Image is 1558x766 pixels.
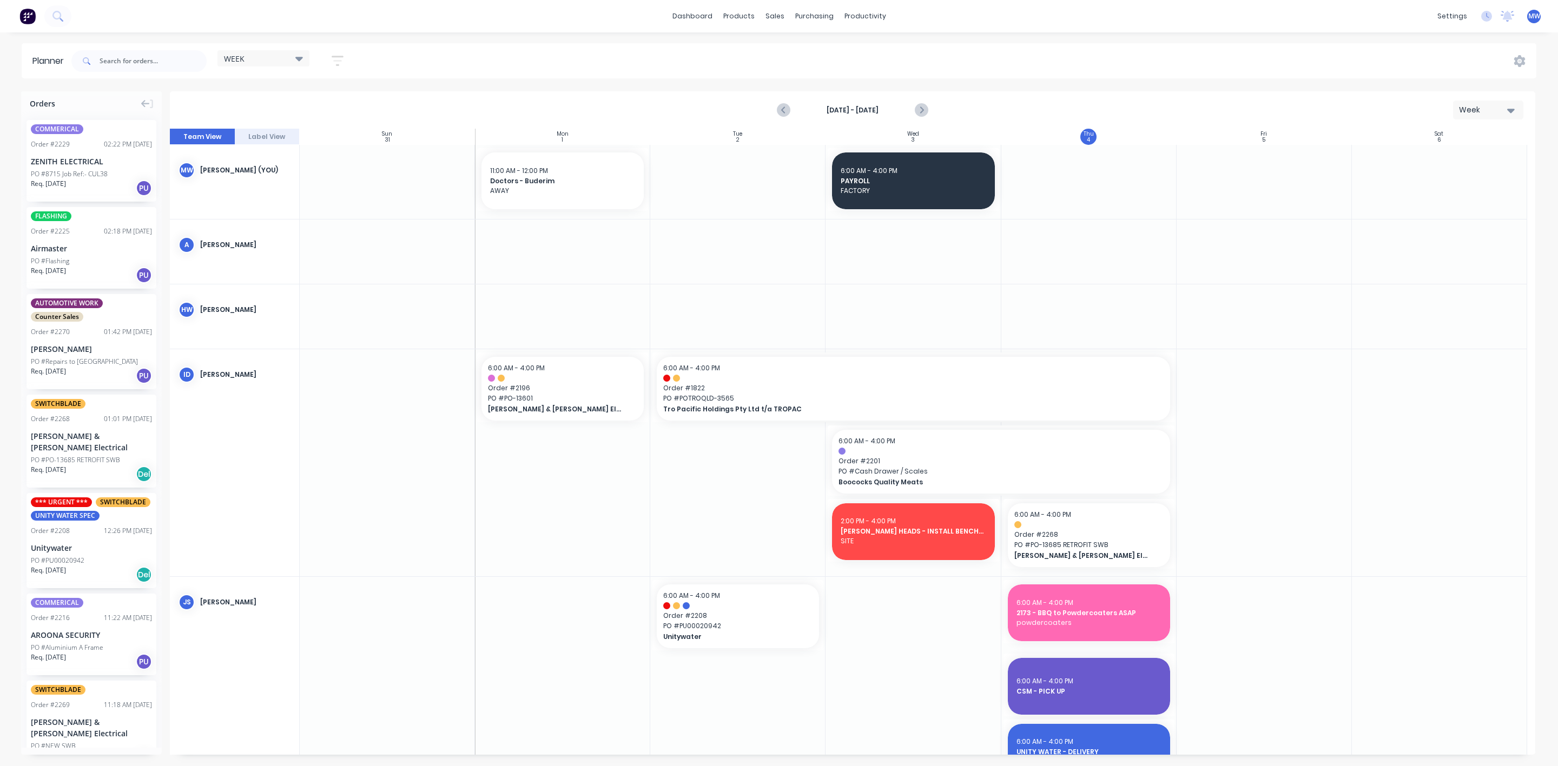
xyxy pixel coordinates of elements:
div: Del [136,466,152,482]
span: COMMERICAL [31,598,83,608]
div: A [179,237,195,253]
span: Req. [DATE] [31,465,66,475]
div: 11:22 AM [DATE] [104,613,152,623]
div: Order # 2268 [31,414,70,424]
span: 6:00 AM - 4:00 PM [839,436,895,445]
div: [PERSON_NAME] [200,240,291,250]
div: [PERSON_NAME] (You) [200,165,291,175]
span: MW [1528,11,1540,21]
div: settings [1432,8,1473,24]
div: 02:18 PM [DATE] [104,227,152,236]
div: Planner [32,55,69,68]
span: Req. [DATE] [31,652,66,662]
span: [PERSON_NAME] & [PERSON_NAME] Electrical [488,404,623,414]
div: PU [136,654,152,670]
span: WEEK [224,53,245,64]
span: PO # POTROQLD-3565 [663,394,1163,403]
div: 4 [1087,137,1090,143]
div: 2 [736,137,740,143]
span: 6:00 AM - 4:00 PM [663,363,720,372]
div: PO #PO-13685 RETROFIT SWB [31,455,120,465]
div: Fri [1260,131,1267,137]
strong: [DATE] - [DATE] [798,105,907,115]
div: Order # 2270 [31,327,70,337]
span: SWITCHBLADE [31,399,85,409]
div: 31 [385,137,390,143]
span: UNITY WATER SPEC [31,511,100,521]
span: PO # PU00020942 [663,621,813,631]
span: powdercoaters [1016,618,1161,628]
span: AWAY [490,186,635,196]
div: Del [136,567,152,583]
div: [PERSON_NAME] [200,597,291,607]
iframe: Intercom live chat [1521,729,1547,755]
div: 1 [562,137,563,143]
span: 2:00 PM - 4:00 PM [841,516,896,525]
span: Order # 2268 [1014,530,1164,539]
div: Order # 2269 [31,700,70,710]
div: Unitywater [31,542,152,554]
span: Unitywater [663,632,798,642]
span: 6:00 AM - 4:00 PM [663,591,720,600]
div: MW [179,162,195,178]
span: Order # 1822 [663,383,1163,393]
div: HW [179,302,195,318]
div: Airmaster [31,243,152,254]
span: Tro Pacific Holdings Pty Ltd t/a TROPAC [663,404,1113,414]
div: [PERSON_NAME] & [PERSON_NAME] Electrical [31,430,152,453]
span: 6:00 AM - 4:00 PM [1016,737,1073,746]
span: Doctors - Buderim [490,176,635,186]
div: productivity [839,8,892,24]
input: Search for orders... [100,50,207,72]
a: dashboard [667,8,718,24]
span: SWITCHBLADE [31,685,85,695]
span: PAYROLL [841,176,986,186]
span: COMMERICAL [31,124,83,134]
img: Factory [19,8,36,24]
div: 01:01 PM [DATE] [104,414,152,424]
button: Label View [235,129,300,145]
div: Order # 2225 [31,227,70,236]
span: Orders [30,98,55,109]
div: PU [136,267,152,283]
span: CSM - PICK UP [1016,687,1161,696]
div: 6 [1437,137,1441,143]
div: PO #PU00020942 [31,556,84,565]
span: AUTOMOTIVE WORK [31,298,103,308]
span: 6:00 AM - 4:00 PM [488,363,545,372]
div: ZENITH ELECTRICAL [31,156,152,167]
span: UNITY WATER - DELIVERY [1016,747,1161,757]
div: Order # 2208 [31,526,70,536]
div: 02:22 PM [DATE] [104,139,152,149]
span: 6:00 AM - 4:00 PM [1016,676,1073,685]
div: ID [179,367,195,383]
span: 6:00 AM - 4:00 PM [1014,510,1071,519]
div: Order # 2229 [31,139,70,149]
span: Req. [DATE] [31,565,66,575]
span: PO # PO-13601 [488,394,637,403]
div: PU [136,180,152,196]
div: 5 [1262,137,1265,143]
span: PO # PO-13685 RETROFIT SWB [1014,540,1164,550]
div: Sun [382,131,392,137]
span: Boococks Quality Meats [839,477,1131,487]
div: Wed [907,131,919,137]
span: Counter Sales [31,312,83,322]
div: Order # 2216 [31,613,70,623]
div: PO #Flashing [31,256,69,266]
span: Order # 2208 [663,611,813,621]
span: 6:00 AM - 4:00 PM [1016,598,1073,607]
div: Tue [733,131,742,137]
div: Mon [557,131,569,137]
span: 11:00 AM - 12:00 PM [490,166,548,175]
div: purchasing [790,8,839,24]
div: 01:42 PM [DATE] [104,327,152,337]
div: [PERSON_NAME] [31,343,152,355]
span: Order # 2196 [488,383,637,393]
div: 12:26 PM [DATE] [104,526,152,536]
div: PO #Repairs to [GEOGRAPHIC_DATA] [31,357,138,367]
div: [PERSON_NAME] [200,305,291,315]
span: SWITCHBLADE [96,497,150,507]
div: 11:18 AM [DATE] [104,700,152,710]
span: Req. [DATE] [31,367,66,376]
